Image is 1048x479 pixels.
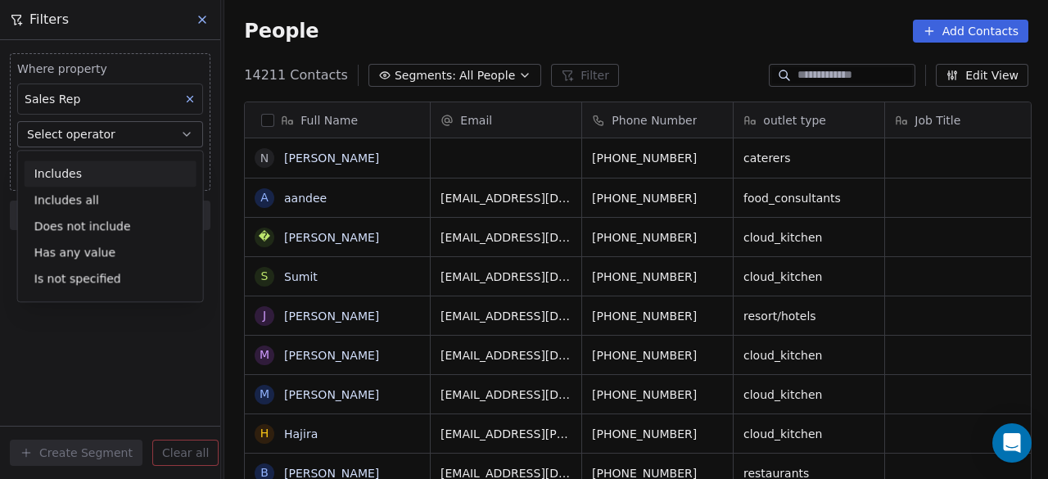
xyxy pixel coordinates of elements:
[284,270,318,283] a: Sumit
[743,150,874,166] span: caterers
[284,151,379,165] a: [PERSON_NAME]
[440,190,571,206] span: [EMAIL_ADDRESS][DOMAIN_NAME]
[284,427,318,441] a: Hajira
[592,190,723,206] span: [PHONE_NUMBER]
[261,189,269,206] div: a
[582,102,733,138] div: Phone Number
[431,102,581,138] div: Email
[763,112,826,129] span: outlet type
[460,112,492,129] span: Email
[440,386,571,403] span: [EMAIL_ADDRESS][DOMAIN_NAME]
[592,308,723,324] span: [PHONE_NUMBER]
[734,102,884,138] div: outlet type
[25,213,196,239] div: Does not include
[440,426,571,442] span: [EMAIL_ADDRESS][PERSON_NAME][DOMAIN_NAME]
[743,269,874,285] span: cloud_kitchen
[284,231,379,244] a: [PERSON_NAME]
[592,269,723,285] span: [PHONE_NUMBER]
[551,64,619,87] button: Filter
[743,229,874,246] span: cloud_kitchen
[300,112,358,129] span: Full Name
[440,308,571,324] span: [EMAIL_ADDRESS][DOMAIN_NAME]
[743,386,874,403] span: cloud_kitchen
[440,347,571,364] span: [EMAIL_ADDRESS][DOMAIN_NAME]
[261,268,269,285] div: S
[260,425,269,442] div: H
[592,426,723,442] span: [PHONE_NUMBER]
[743,426,874,442] span: cloud_kitchen
[260,386,269,403] div: m
[260,150,269,167] div: N
[915,112,960,129] span: Job Title
[284,349,379,362] a: [PERSON_NAME]
[395,67,456,84] span: Segments:
[25,265,196,291] div: Is not specified
[25,187,196,213] div: Includes all
[245,102,430,138] div: Full Name
[18,160,203,291] div: Suggestions
[612,112,697,129] span: Phone Number
[992,423,1032,463] div: Open Intercom Messenger
[25,239,196,265] div: Has any value
[592,386,723,403] span: [PHONE_NUMBER]
[592,347,723,364] span: [PHONE_NUMBER]
[743,308,874,324] span: resort/hotels
[743,190,874,206] span: food_consultants
[244,66,348,85] span: 14211 Contacts
[936,64,1028,87] button: Edit View
[440,269,571,285] span: [EMAIL_ADDRESS][DOMAIN_NAME]
[743,347,874,364] span: cloud_kitchen
[284,192,327,205] a: aandee
[913,20,1028,43] button: Add Contacts
[260,346,269,364] div: M
[259,228,270,246] div: �
[592,150,723,166] span: [PHONE_NUMBER]
[25,160,196,187] div: Includes
[592,229,723,246] span: [PHONE_NUMBER]
[885,102,1036,138] div: Job Title
[440,229,571,246] span: [EMAIL_ADDRESS][DOMAIN_NAME]
[284,310,379,323] a: [PERSON_NAME]
[263,307,266,324] div: J
[459,67,515,84] span: All People
[284,388,379,401] a: [PERSON_NAME]
[244,19,318,43] span: People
